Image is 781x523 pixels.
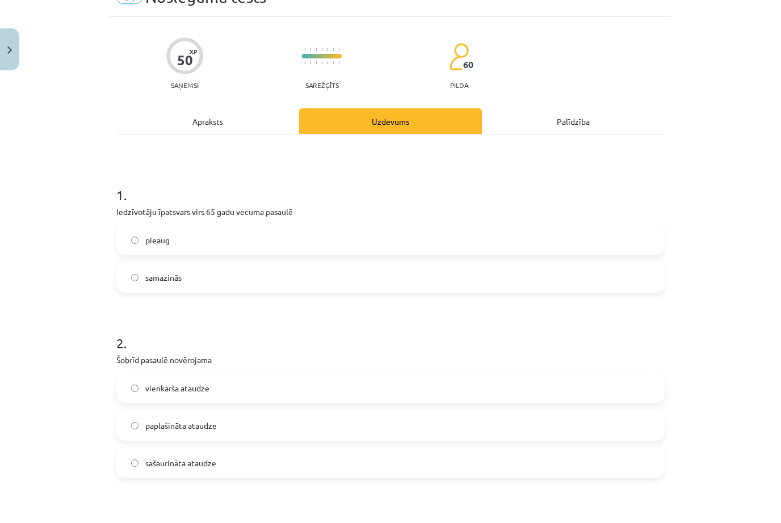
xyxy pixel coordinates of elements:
div: Palīdzība [482,108,665,134]
h1: 1 . [116,167,665,203]
div: Apraksts [116,108,299,134]
input: vienkārša ataudze [131,385,138,392]
img: icon-short-line-57e1e144782c952c97e751825c79c345078a6d821885a25fce030b3d8c18986b.svg [338,61,339,64]
div: Uzdevums [299,108,482,134]
input: samazinās [131,274,138,281]
img: icon-short-line-57e1e144782c952c97e751825c79c345078a6d821885a25fce030b3d8c18986b.svg [310,48,311,51]
p: pilda [450,81,468,89]
img: icon-short-line-57e1e144782c952c97e751825c79c345078a6d821885a25fce030b3d8c18986b.svg [321,48,322,51]
img: icon-close-lesson-0947bae3869378f0d4975bcd49f059093ad1ed9edebbc8119c70593378902aed.svg [7,47,12,54]
input: sašaurināta ataudze [131,459,138,467]
img: icon-short-line-57e1e144782c952c97e751825c79c345078a6d821885a25fce030b3d8c18986b.svg [327,61,328,64]
input: pieaug [131,237,138,244]
span: samazinās [145,272,182,284]
p: Šobrīd pasaulē novērojama [116,354,665,366]
img: icon-short-line-57e1e144782c952c97e751825c79c345078a6d821885a25fce030b3d8c18986b.svg [316,48,317,51]
img: icon-short-line-57e1e144782c952c97e751825c79c345078a6d821885a25fce030b3d8c18986b.svg [304,48,305,51]
span: pieaug [145,234,170,246]
span: XP [190,48,197,54]
img: icon-short-line-57e1e144782c952c97e751825c79c345078a6d821885a25fce030b3d8c18986b.svg [310,61,311,64]
p: Saņemsi [166,81,203,89]
p: Sarežģīts [305,81,339,89]
img: icon-short-line-57e1e144782c952c97e751825c79c345078a6d821885a25fce030b3d8c18986b.svg [304,61,305,64]
img: icon-short-line-57e1e144782c952c97e751825c79c345078a6d821885a25fce030b3d8c18986b.svg [316,61,317,64]
img: icon-short-line-57e1e144782c952c97e751825c79c345078a6d821885a25fce030b3d8c18986b.svg [327,48,328,51]
span: sašaurināta ataudze [145,457,216,469]
span: 60 [463,60,473,70]
img: icon-short-line-57e1e144782c952c97e751825c79c345078a6d821885a25fce030b3d8c18986b.svg [338,48,339,51]
img: students-c634bb4e5e11cddfef0936a35e636f08e4e9abd3cc4e673bd6f9a4125e45ecb1.svg [449,43,469,71]
img: icon-short-line-57e1e144782c952c97e751825c79c345078a6d821885a25fce030b3d8c18986b.svg [333,48,334,51]
img: icon-short-line-57e1e144782c952c97e751825c79c345078a6d821885a25fce030b3d8c18986b.svg [333,61,334,64]
p: Iedzīvotāju īpatsvars virs 65 gadu vecuma pasaulē [116,206,665,218]
span: paplašināta ataudze [145,420,217,432]
div: 50 [177,52,193,68]
input: paplašināta ataudze [131,422,138,429]
img: icon-short-line-57e1e144782c952c97e751825c79c345078a6d821885a25fce030b3d8c18986b.svg [321,61,322,64]
span: vienkārša ataudze [145,382,209,394]
h1: 2 . [116,315,665,351]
